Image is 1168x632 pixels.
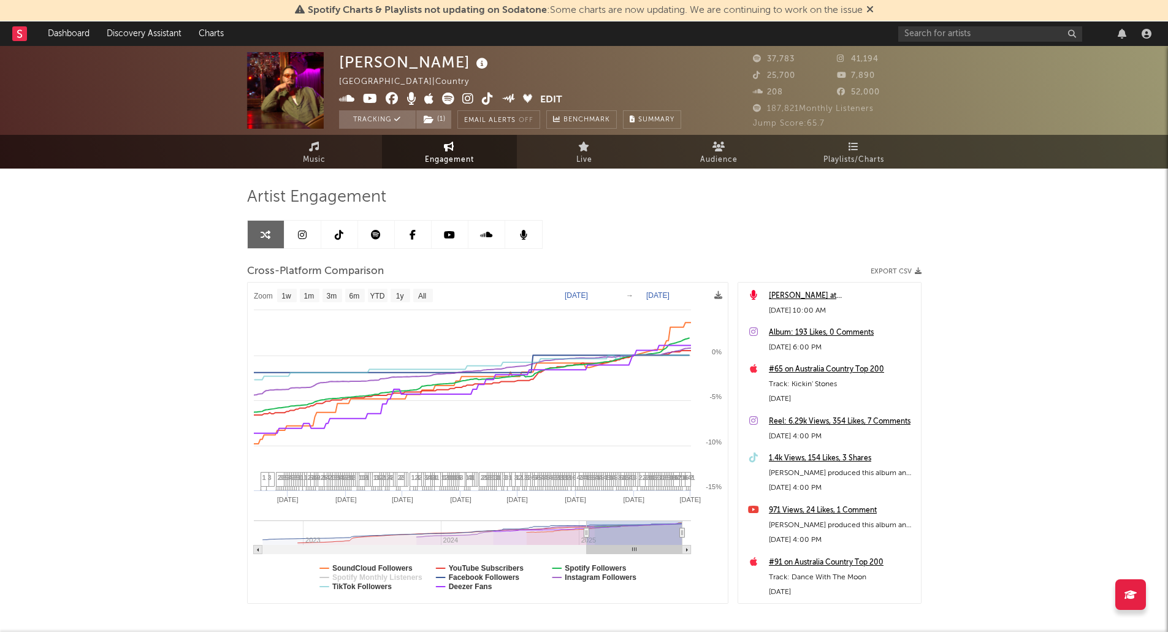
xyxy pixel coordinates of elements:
[415,474,419,481] span: 2
[398,474,402,481] span: 2
[98,21,190,46] a: Discovery Assistant
[618,474,622,481] span: 3
[332,573,422,582] text: Spotify Monthly Listeners
[339,110,416,129] button: Tracking
[709,393,722,400] text: -5%
[866,6,874,15] span: Dismiss
[382,135,517,169] a: Engagement
[517,135,652,169] a: Live
[753,88,783,96] span: 208
[623,496,644,503] text: [DATE]
[700,153,738,167] span: Audience
[326,292,337,300] text: 3m
[646,291,670,300] text: [DATE]
[509,474,513,481] span: 1
[669,474,676,481] span: 10
[436,474,440,481] span: 1
[652,135,787,169] a: Audience
[643,474,646,481] span: 2
[769,377,915,392] div: Track: Kickin' Stones
[457,110,540,129] button: Email AlertsOff
[769,289,915,303] div: [PERSON_NAME] at [GEOGRAPHIC_DATA] ([DATE])
[532,474,535,481] span: 6
[349,292,359,300] text: 6m
[416,110,452,129] span: ( 1 )
[787,135,922,169] a: Playlists/Charts
[540,93,562,108] button: Edit
[329,474,332,481] span: 2
[428,474,432,481] span: 4
[623,110,681,129] button: Summary
[565,496,586,503] text: [DATE]
[387,474,391,481] span: 2
[629,474,633,481] span: 4
[582,474,586,481] span: 4
[706,438,722,446] text: -10%
[584,474,588,481] span: 4
[441,474,445,481] span: 1
[546,110,617,129] a: Benchmark
[632,474,635,481] span: 3
[481,474,484,481] span: 2
[268,474,272,481] span: 3
[281,292,291,300] text: 1w
[448,573,519,582] text: Facebook Followers
[39,21,98,46] a: Dashboard
[769,362,915,377] a: #65 on Australia Country Top 200
[753,55,795,63] span: 37,783
[871,268,922,275] button: Export CSV
[549,474,552,481] span: 4
[247,190,386,205] span: Artist Engagement
[769,503,915,518] a: 971 Views, 24 Likes, 1 Comment
[339,52,491,72] div: [PERSON_NAME]
[769,481,915,495] div: [DATE] 4:00 PM
[289,474,292,481] span: 4
[304,474,308,481] span: 1
[254,292,273,300] text: Zoom
[769,466,915,481] div: [PERSON_NAME] produced this album and did an incredible job. Thick Skin. #newmusic #newalbum
[603,474,607,481] span: 4
[680,474,687,481] span: 19
[769,429,915,444] div: [DATE] 4:00 PM
[769,570,915,585] div: Track: Dance With The Moon
[425,153,474,167] span: Engagement
[753,120,825,128] span: Jump Score: 65.7
[626,291,633,300] text: →
[576,153,592,167] span: Live
[519,474,522,481] span: 2
[769,451,915,466] a: 1.4k Views, 154 Likes, 3 Shares
[340,474,343,481] span: 4
[638,116,674,123] span: Summary
[300,474,304,481] span: 1
[519,117,533,124] em: Off
[613,474,616,481] span: 4
[565,573,636,582] text: Instagram Followers
[769,555,915,570] div: #91 on Australia Country Top 200
[565,291,588,300] text: [DATE]
[370,292,384,300] text: YTD
[321,474,324,481] span: 2
[547,474,551,481] span: 5
[424,474,428,481] span: 3
[599,474,603,481] span: 4
[577,474,581,481] span: 4
[262,474,266,481] span: 1
[565,564,626,573] text: Spotify Followers
[277,496,298,503] text: [DATE]
[308,6,547,15] span: Spotify Charts & Playlists not updating on Sodatone
[247,135,382,169] a: Music
[303,292,314,300] text: 1m
[514,474,518,481] span: 3
[466,474,470,481] span: 1
[411,474,415,481] span: 1
[658,474,662,481] span: 3
[448,564,524,573] text: YouTube Subscribers
[373,474,377,481] span: 1
[769,340,915,355] div: [DATE] 6:00 PM
[769,303,915,318] div: [DATE] 10:00 AM
[769,585,915,600] div: [DATE]
[688,474,692,481] span: 4
[332,582,392,591] text: TikTok Followers
[190,21,232,46] a: Charts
